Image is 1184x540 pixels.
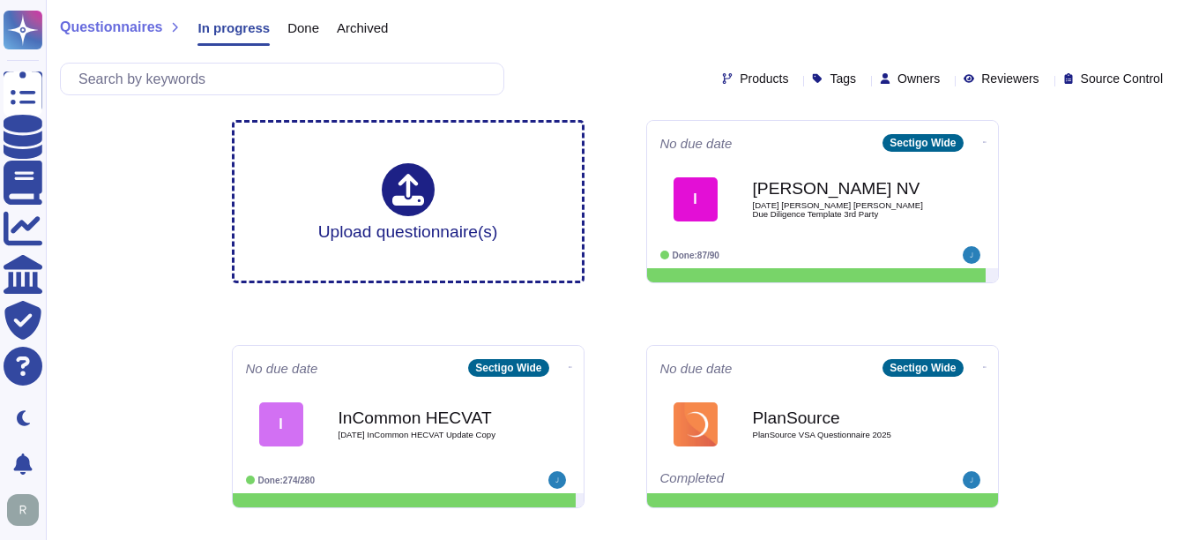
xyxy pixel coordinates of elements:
[674,402,718,446] img: Logo
[660,137,733,150] span: No due date
[753,431,929,439] span: PlanSource VSA Questionnaire 2025
[753,180,929,197] b: [PERSON_NAME] NV
[660,471,876,489] div: Completed
[981,72,1039,85] span: Reviewers
[468,359,548,377] div: Sectigo Wide
[339,431,515,439] span: [DATE] InCommon HECVAT Update Copy
[753,409,929,426] b: PlanSource
[830,72,856,85] span: Tags
[7,494,39,526] img: user
[70,64,503,94] input: Search by keywords
[963,471,980,489] img: user
[740,72,788,85] span: Products
[674,177,718,221] div: I
[197,21,270,34] span: In progress
[882,359,963,377] div: Sectigo Wide
[548,471,566,489] img: user
[337,21,388,34] span: Archived
[4,491,51,529] button: user
[60,20,162,34] span: Questionnaires
[339,409,515,426] b: InCommon HECVAT
[1081,72,1163,85] span: Source Control
[882,134,963,152] div: Sectigo Wide
[287,21,319,34] span: Done
[963,246,980,264] img: user
[258,476,316,485] span: Done: 274/280
[673,251,719,260] span: Done: 87/90
[318,163,498,240] div: Upload questionnaire(s)
[246,362,318,375] span: No due date
[753,201,929,218] span: [DATE] [PERSON_NAME] [PERSON_NAME] Due Diligence Template 3rd Party
[897,72,940,85] span: Owners
[259,402,303,446] div: I
[660,362,733,375] span: No due date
